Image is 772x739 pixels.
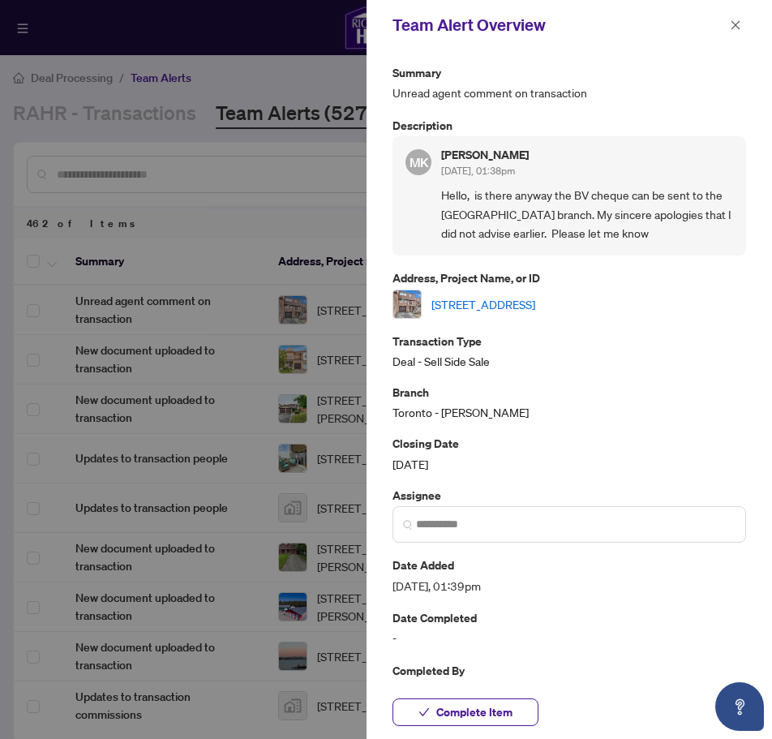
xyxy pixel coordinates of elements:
[392,269,746,287] p: Address, Project Name, or ID
[441,149,529,161] h5: [PERSON_NAME]
[392,698,538,726] button: Complete Item
[418,707,430,718] span: check
[730,19,741,31] span: close
[392,383,746,402] p: Branch
[392,486,746,505] p: Assignee
[393,290,421,318] img: thumbnail-img
[392,84,746,102] span: Unread agent comment on transaction
[431,295,535,313] a: [STREET_ADDRESS]
[436,699,513,725] span: Complete Item
[392,556,746,574] p: Date Added
[392,332,746,370] div: Deal - Sell Side Sale
[392,63,746,82] p: Summary
[392,434,746,453] p: Closing Date
[441,186,733,243] span: Hello, is there anyway the BV cheque can be sent to the [GEOGRAPHIC_DATA] branch. My sincere apol...
[392,116,746,135] p: Description
[392,332,746,350] p: Transaction Type
[392,608,746,627] p: Date Completed
[392,577,746,595] span: [DATE], 01:39pm
[392,629,746,647] span: -
[441,165,515,177] span: [DATE], 01:38pm
[715,682,764,731] button: Open asap
[409,153,428,173] span: MK
[403,520,413,530] img: search_icon
[392,434,746,472] div: [DATE]
[392,661,746,680] p: Completed By
[392,681,746,700] span: -
[392,13,725,37] div: Team Alert Overview
[392,383,746,421] div: Toronto - [PERSON_NAME]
